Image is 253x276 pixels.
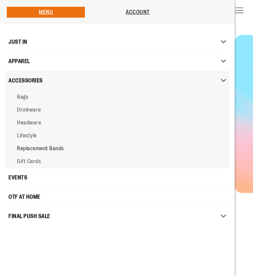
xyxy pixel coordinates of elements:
[5,33,230,52] a: JUST IN
[5,142,230,155] a: Replacement Bands
[5,188,230,206] a: OTF AT HOME
[17,133,37,139] span: Lifestyle
[39,9,53,15] a: Menu
[17,107,41,113] span: Drinkware
[5,103,230,116] a: Drinkware
[8,74,43,87] span: ACCESSORIES
[5,207,230,226] a: FINAL PUSH SALE
[8,55,30,68] span: APPAREL
[17,94,28,100] span: Bags
[5,129,230,142] a: Lifestyle
[8,210,50,223] span: FINAL PUSH SALE
[8,35,28,49] span: JUST IN
[5,52,230,71] a: APPAREL
[5,91,230,103] a: Bags
[8,171,27,184] span: EVENTS
[5,168,230,187] a: EVENTS
[5,155,230,168] a: Gift Cards
[126,9,150,15] a: Account
[8,190,40,204] span: OTF AT HOME
[5,116,230,129] a: Headware
[17,158,41,164] span: Gift Cards
[5,90,230,168] ul: ACCESSORIES
[17,145,64,152] span: Replacement Bands
[17,120,41,126] span: Headware
[5,71,230,90] a: ACCESSORIES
